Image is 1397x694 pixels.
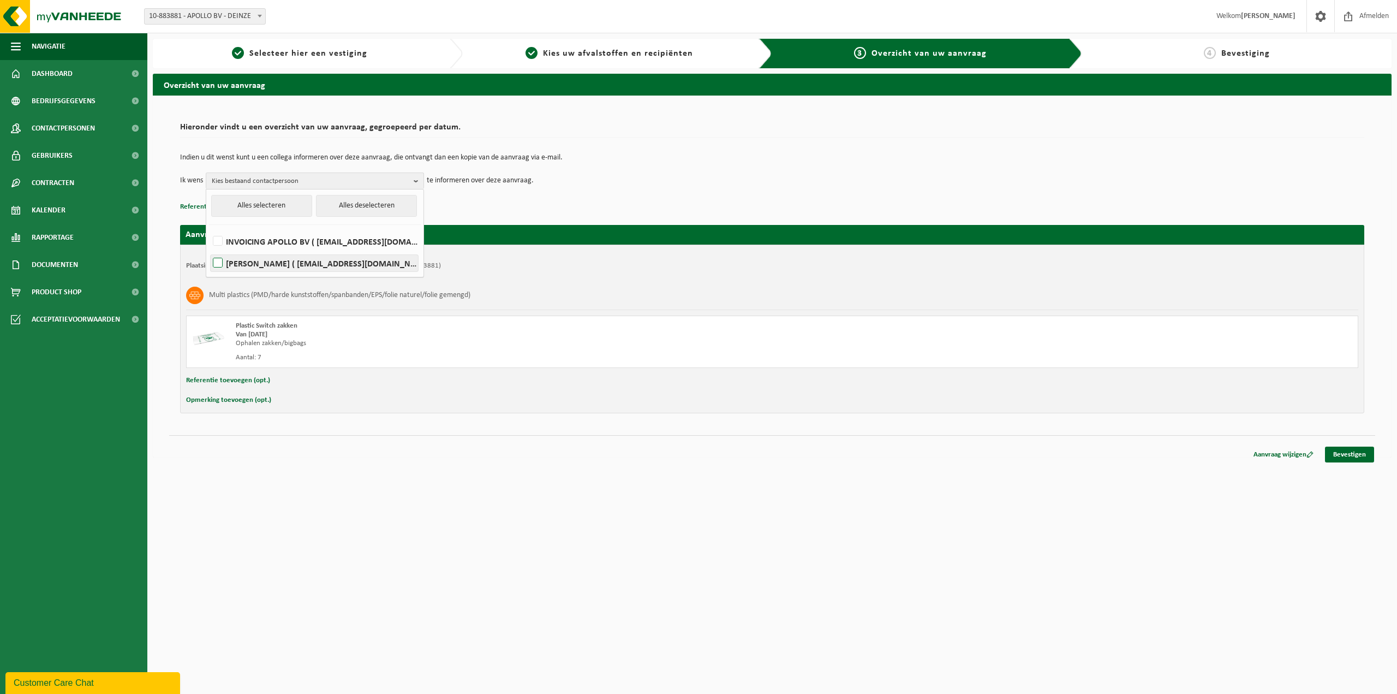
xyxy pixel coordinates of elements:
button: Referentie toevoegen (opt.) [180,200,264,214]
span: Bevestiging [1221,49,1270,58]
span: Kalender [32,197,65,224]
div: Aantal: 7 [236,353,816,362]
p: te informeren over deze aanvraag. [427,173,534,189]
span: Kies uw afvalstoffen en recipiënten [543,49,693,58]
div: Ophalen zakken/bigbags [236,339,816,348]
button: Referentie toevoegen (opt.) [186,373,270,388]
span: Dashboard [32,60,73,87]
button: Alles selecteren [211,195,312,217]
p: Indien u dit wenst kunt u een collega informeren over deze aanvraag, die ontvangt dan een kopie v... [180,154,1364,162]
strong: Aanvraag voor [DATE] [186,230,267,239]
a: 1Selecteer hier een vestiging [158,47,441,60]
span: 10-883881 - APOLLO BV - DEINZE [145,9,265,24]
span: Plastic Switch zakken [236,322,297,329]
span: 1 [232,47,244,59]
a: Aanvraag wijzigen [1245,447,1322,462]
span: Gebruikers [32,142,73,169]
span: Documenten [32,251,78,278]
span: Kies bestaand contactpersoon [212,173,409,189]
img: LP-SK-00500-LPE-16.png [192,322,225,354]
span: 3 [854,47,866,59]
span: Overzicht van uw aanvraag [871,49,987,58]
h2: Overzicht van uw aanvraag [153,74,1392,95]
button: Kies bestaand contactpersoon [206,173,424,189]
strong: Van [DATE] [236,331,267,338]
span: 10-883881 - APOLLO BV - DEINZE [144,8,266,25]
p: Ik wens [180,173,203,189]
h2: Hieronder vindt u een overzicht van uw aanvraag, gegroepeerd per datum. [180,123,1364,138]
a: 2Kies uw afvalstoffen en recipiënten [468,47,751,60]
span: Rapportage [32,224,74,251]
span: Contactpersonen [32,115,95,142]
strong: [PERSON_NAME] [1241,12,1295,20]
label: [PERSON_NAME] ( [EMAIL_ADDRESS][DOMAIN_NAME] ) [211,255,418,271]
a: Bevestigen [1325,447,1374,462]
span: Product Shop [32,278,81,306]
strong: Plaatsingsadres: [186,262,234,269]
button: Opmerking toevoegen (opt.) [186,393,271,407]
span: 4 [1204,47,1216,59]
span: Bedrijfsgegevens [32,87,95,115]
label: INVOICING APOLLO BV ( [EMAIL_ADDRESS][DOMAIN_NAME] ) [211,233,418,250]
h3: Multi plastics (PMD/harde kunststoffen/spanbanden/EPS/folie naturel/folie gemengd) [209,287,470,304]
button: Alles deselecteren [316,195,417,217]
span: 2 [526,47,538,59]
span: Acceptatievoorwaarden [32,306,120,333]
span: Contracten [32,169,74,197]
span: Navigatie [32,33,65,60]
span: Selecteer hier een vestiging [249,49,367,58]
iframe: chat widget [5,670,182,694]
